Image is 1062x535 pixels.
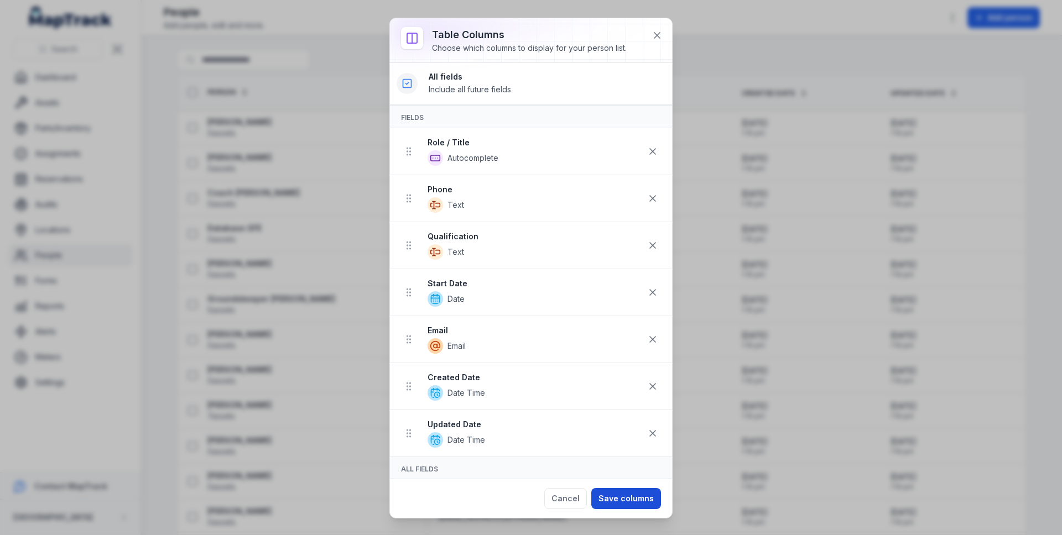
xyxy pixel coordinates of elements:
[447,434,485,445] span: Date Time
[401,465,438,473] span: All Fields
[447,293,465,305] span: Date
[447,387,485,398] span: Date Time
[401,113,424,122] span: Fields
[428,184,642,195] strong: Phone
[428,231,642,242] strong: Qualification
[428,419,642,430] strong: Updated Date
[447,246,464,258] span: Text
[432,43,627,54] div: Choose which columns to display for your person list.
[428,137,642,148] strong: Role / Title
[428,325,642,336] strong: Email
[428,278,642,289] strong: Start Date
[429,71,663,82] strong: All fields
[432,27,627,43] h3: Table columns
[591,488,661,509] button: Save columns
[428,372,642,383] strong: Created Date
[447,200,464,211] span: Text
[447,153,498,164] span: Autocomplete
[429,85,511,94] span: Include all future fields
[544,488,587,509] button: Cancel
[447,340,466,352] span: Email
